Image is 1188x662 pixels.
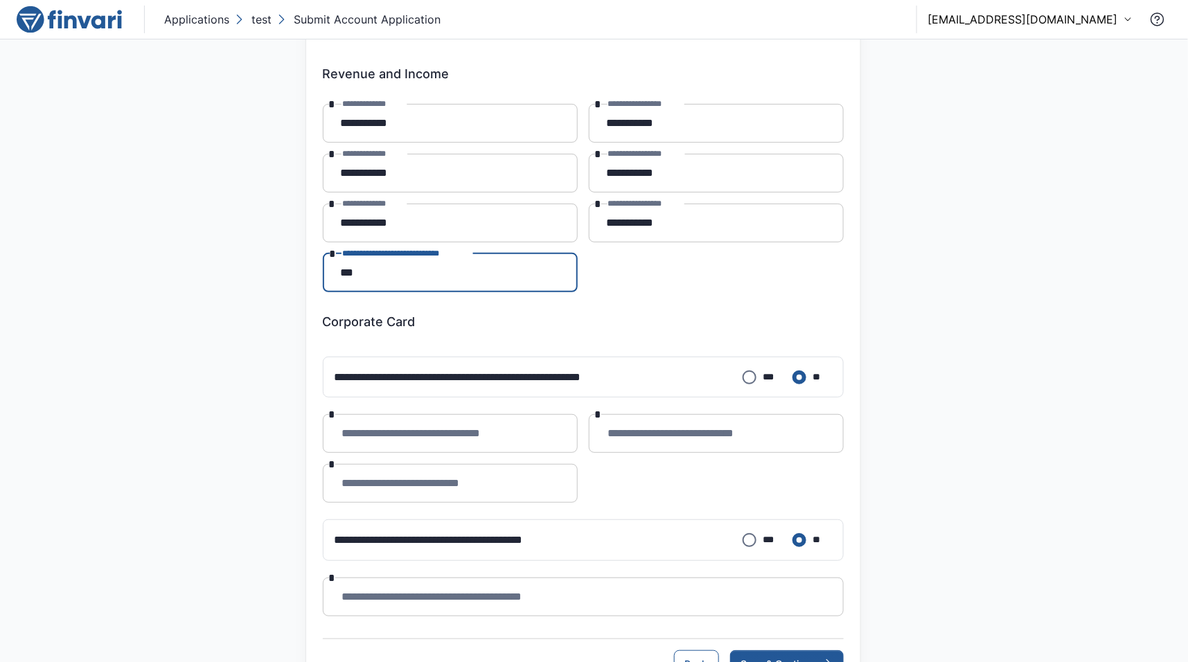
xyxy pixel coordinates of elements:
[251,11,272,28] p: test
[928,11,1118,28] p: [EMAIL_ADDRESS][DOMAIN_NAME]
[232,8,274,30] button: test
[274,8,443,30] button: Submit Account Application
[323,314,844,330] h6: Corporate Card
[928,11,1133,28] button: [EMAIL_ADDRESS][DOMAIN_NAME]
[164,11,229,28] p: Applications
[323,66,844,82] h6: Revenue and Income
[294,11,441,28] p: Submit Account Application
[17,6,122,33] img: logo
[161,8,232,30] button: Applications
[1144,6,1171,33] button: Contact Support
